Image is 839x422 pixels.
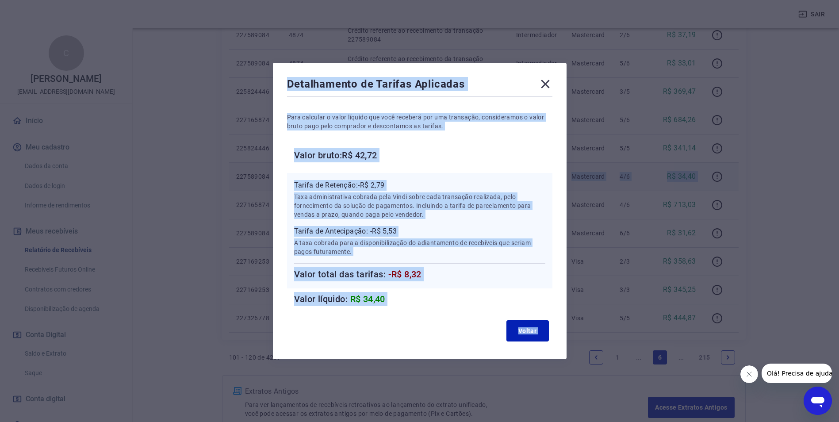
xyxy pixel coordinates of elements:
[5,6,74,13] span: Olá! Precisa de ajuda?
[287,113,552,130] p: Para calcular o valor líquido que você receberá por uma transação, consideramos o valor bruto pag...
[388,269,421,280] span: -R$ 8,32
[506,320,549,341] button: Voltar
[294,267,545,281] h6: Valor total das tarifas:
[294,180,545,191] p: Tarifa de Retenção: -R$ 2,79
[294,238,545,256] p: A taxa cobrada para a disponibilização do adiantamento de recebíveis que seriam pagos futuramente.
[350,294,385,304] span: R$ 34,40
[804,387,832,415] iframe: Botão para abrir a janela de mensagens
[294,192,545,219] p: Taxa administrativa cobrada pela Vindi sobre cada transação realizada, pelo fornecimento da soluç...
[294,148,552,162] h6: Valor bruto: R$ 42,72
[294,292,552,306] h6: Valor líquido:
[294,226,545,237] p: Tarifa de Antecipação: -R$ 5,53
[762,364,832,383] iframe: Mensagem da empresa
[740,365,758,383] iframe: Fechar mensagem
[287,77,552,95] div: Detalhamento de Tarifas Aplicadas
